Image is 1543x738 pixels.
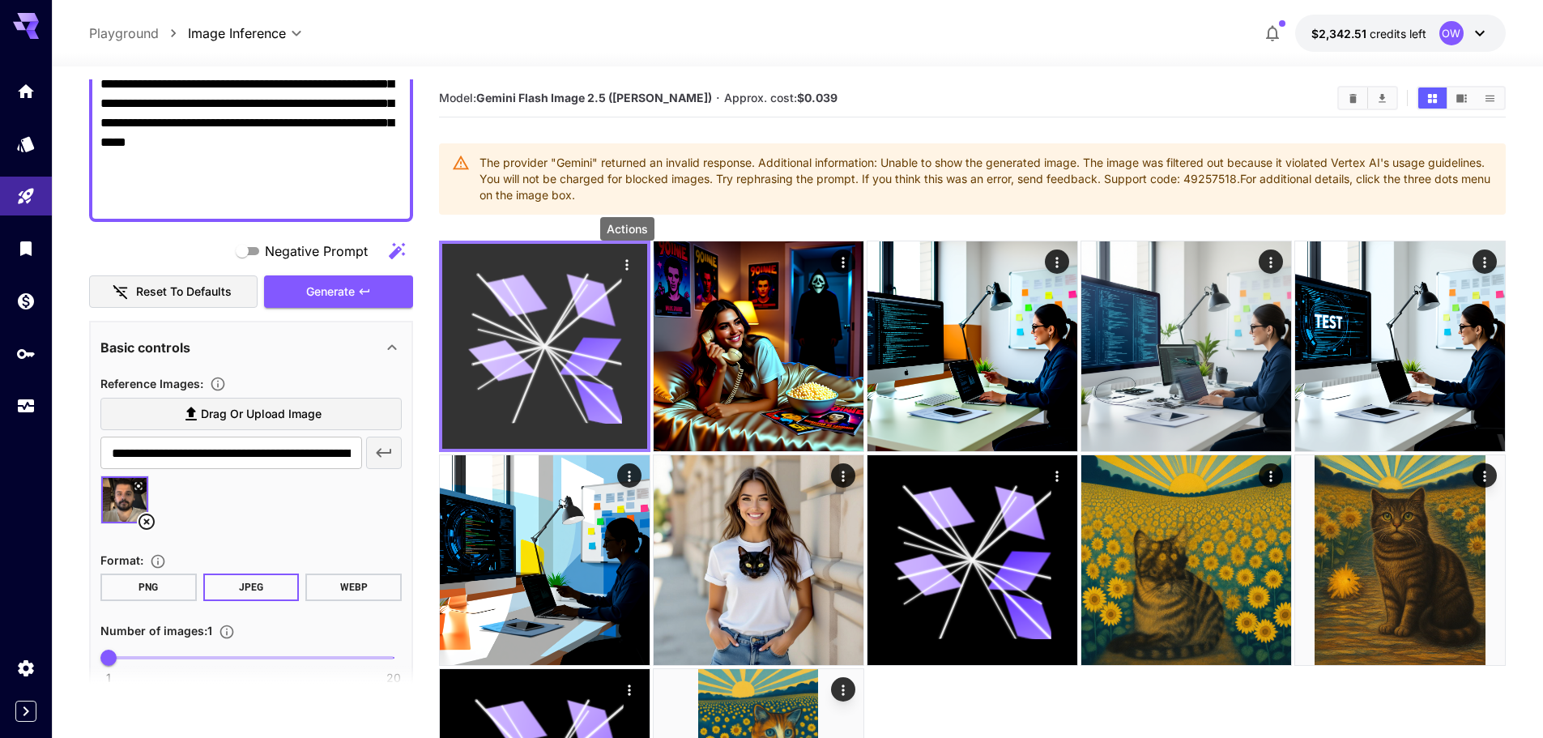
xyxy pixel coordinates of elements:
[1081,455,1291,665] img: 9k=
[724,91,838,105] span: Approx. cost:
[1045,250,1069,274] div: Actions
[1473,463,1497,488] div: Actions
[305,574,402,601] button: WEBP
[203,376,232,392] button: Upload a reference image to guide the result. This is needed for Image-to-Image or Inpainting. Su...
[16,186,36,207] div: Playground
[89,23,188,43] nav: breadcrumb
[100,398,402,431] label: Drag or upload image
[16,238,36,258] div: Library
[265,241,368,261] span: Negative Prompt
[617,463,641,488] div: Actions
[797,91,838,105] b: $0.039
[1081,241,1291,451] img: wICAdFTbtvrsXXCAAAAAElFTkSuQmCC
[100,338,190,357] p: Basic controls
[15,701,36,722] button: Expand sidebar
[1311,25,1426,42] div: $2,342.51277
[306,282,355,302] span: Generate
[440,455,650,665] img: wAAAAAAAAAAAAAAAAAAAAAAAAAAAAAAAAAAAAAAAAAAAAAAAAAAAAAAAAAAAAAAAAAAAAAAAAAAAAAAAAAAAUhhHcRSGZTYAA...
[439,91,712,105] span: Model:
[654,241,863,451] img: wD+APpHlWxiYSgEAAAAAElFTkSuQmCC
[1295,455,1505,665] img: 9k=
[16,343,36,364] div: API Keys
[201,404,322,424] span: Drag or upload image
[1473,250,1497,274] div: Actions
[1476,87,1504,109] button: Show media in list view
[1339,87,1367,109] button: Clear All
[1295,241,1505,451] img: Hg0AAAAAElFTkSuQmCC
[16,658,36,678] div: Settings
[16,396,36,416] div: Usage
[654,455,863,665] img: wAAAQEAAAEAAQABAP8AAAAAABpfXCBKW27KAAAAAElFTkSuQmCC
[480,148,1493,210] div: The provider "Gemini" returned an invalid response. Additional information: Unable to show the ge...
[143,553,173,569] button: Choose the file format for the output image.
[1337,86,1398,110] div: Clear AllDownload All
[188,23,286,43] span: Image Inference
[1439,21,1464,45] div: OW
[1311,27,1370,41] span: $2,342.51
[1045,463,1069,488] div: Actions
[1417,86,1506,110] div: Show media in grid viewShow media in video viewShow media in list view
[1370,27,1426,41] span: credits left
[264,275,413,309] button: Generate
[212,624,241,640] button: Specify how many images to generate in a single request. Each image generation will be charged se...
[100,624,212,638] span: Number of images : 1
[16,81,36,101] div: Home
[100,377,203,390] span: Reference Images :
[615,252,639,276] div: Actions
[617,677,641,702] div: Actions
[831,463,855,488] div: Actions
[600,217,654,241] div: Actions
[831,250,855,274] div: Actions
[16,134,36,154] div: Models
[16,291,36,311] div: Wallet
[831,677,855,702] div: Actions
[867,241,1077,451] img: wAAAAAAAAAAAAAAAAAAAAAAAAAAAAAAAAAAAAAAAAAAAAAAAAAAAAAAAAAAAAAAAAAAAAAAAAAAAAAAAAAAAAAAAAAAAAAAAA...
[89,275,258,309] button: Reset to defaults
[89,23,159,43] a: Playground
[716,88,720,108] p: ·
[1418,87,1447,109] button: Show media in grid view
[203,574,300,601] button: JPEG
[1259,463,1283,488] div: Actions
[1295,15,1506,52] button: $2,342.51277OW
[1368,87,1396,109] button: Download All
[1447,87,1476,109] button: Show media in video view
[100,574,197,601] button: PNG
[476,91,712,105] b: Gemini Flash Image 2.5 ([PERSON_NAME])
[1259,250,1283,274] div: Actions
[100,328,402,367] div: Basic controls
[100,553,143,567] span: Format :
